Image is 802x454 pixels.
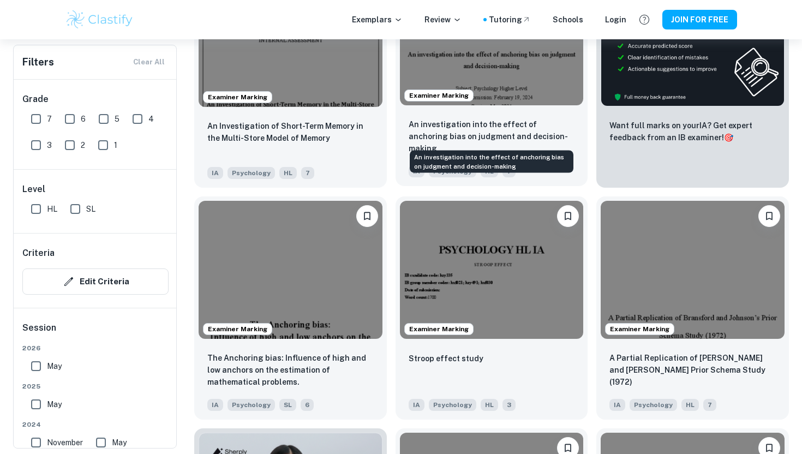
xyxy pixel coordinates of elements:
[47,437,83,449] span: November
[22,183,169,196] h6: Level
[207,352,374,388] p: The Anchoring bias: Influence of high and low anchors on the estimation of mathematical problems.
[86,203,95,215] span: SL
[609,399,625,411] span: IA
[429,399,476,411] span: Psychology
[630,399,677,411] span: Psychology
[356,205,378,227] button: Please log in to bookmark exemplars
[502,399,516,411] span: 3
[115,113,119,125] span: 5
[301,167,314,179] span: 7
[405,91,473,100] span: Examiner Marking
[81,139,85,151] span: 2
[112,437,127,449] span: May
[65,9,134,31] img: Clastify logo
[396,196,588,419] a: Examiner MarkingPlease log in to bookmark exemplarsStroop effect studyIAPsychologyHL3
[481,399,498,411] span: HL
[279,399,296,411] span: SL
[601,201,785,338] img: Psychology IA example thumbnail: A Partial Replication of Bransford and J
[22,268,169,295] button: Edit Criteria
[204,324,272,334] span: Examiner Marking
[199,201,382,338] img: Psychology IA example thumbnail: The Anchoring bias: Influence of high an
[47,360,62,372] span: May
[228,399,275,411] span: Psychology
[758,205,780,227] button: Please log in to bookmark exemplars
[81,113,86,125] span: 6
[724,133,733,142] span: 🎯
[409,353,483,365] p: Stroop effect study
[22,420,169,429] span: 2024
[22,55,54,70] h6: Filters
[47,398,62,410] span: May
[409,118,575,154] p: An investigation into the effect of anchoring bias on judgment and decision-making
[662,10,737,29] button: JOIN FOR FREE
[405,324,473,334] span: Examiner Marking
[22,343,169,353] span: 2026
[410,151,573,173] div: An investigation into the effect of anchoring bias on judgment and decision-making
[557,205,579,227] button: Please log in to bookmark exemplars
[47,139,52,151] span: 3
[301,399,314,411] span: 6
[609,352,776,388] p: A Partial Replication of Bransford and Johnson’s Prior Schema Study (1972)
[553,14,583,26] a: Schools
[148,113,154,125] span: 4
[489,14,531,26] a: Tutoring
[22,381,169,391] span: 2025
[47,203,57,215] span: HL
[635,10,654,29] button: Help and Feedback
[596,196,789,419] a: Examiner MarkingPlease log in to bookmark exemplarsA Partial Replication of Bransford and Johnson...
[207,167,223,179] span: IA
[47,113,52,125] span: 7
[22,321,169,343] h6: Session
[400,201,584,338] img: Psychology IA example thumbnail: Stroop effect study
[609,120,776,144] p: Want full marks on your IA ? Get expert feedback from an IB examiner!
[114,139,117,151] span: 1
[207,120,374,144] p: An Investigation of Short-Term Memory in the Multi-Store Model of Memory
[352,14,403,26] p: Exemplars
[605,14,626,26] a: Login
[22,247,55,260] h6: Criteria
[194,196,387,419] a: Examiner MarkingPlease log in to bookmark exemplarsThe Anchoring bias: Influence of high and low ...
[606,324,674,334] span: Examiner Marking
[703,399,716,411] span: 7
[681,399,699,411] span: HL
[409,399,424,411] span: IA
[228,167,275,179] span: Psychology
[207,399,223,411] span: IA
[204,92,272,102] span: Examiner Marking
[424,14,462,26] p: Review
[279,167,297,179] span: HL
[22,93,169,106] h6: Grade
